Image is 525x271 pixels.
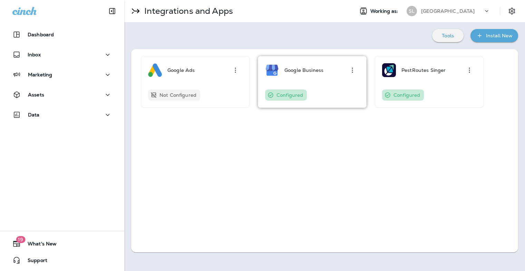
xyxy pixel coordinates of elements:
p: Configured [276,92,303,98]
p: Marketing [28,72,52,77]
p: [GEOGRAPHIC_DATA] [421,8,475,14]
span: Support [21,258,47,266]
button: Inbox [7,48,117,62]
p: PestRoutes Singer [401,67,446,73]
span: What's New [21,241,57,249]
button: Assets [7,88,117,102]
button: Install New [470,29,518,42]
img: PestRoutes Singer [382,63,396,77]
img: Google Business [265,63,279,77]
button: Marketing [7,68,117,82]
div: You have not yet configured this integration. To use it, please click on it and fill out the requ... [148,90,200,101]
button: Settings [506,5,518,17]
p: Google Ads [167,67,195,73]
p: Assets [28,92,44,97]
p: Google Business [284,67,323,73]
span: Working as: [370,8,400,14]
p: Configured [393,92,420,98]
div: You have configured this integration [382,90,424,101]
p: Not Configured [159,92,196,98]
img: Google Ads [148,63,162,77]
button: 19What's New [7,237,117,251]
p: Data [28,112,40,118]
button: Support [7,253,117,267]
p: Dashboard [28,32,54,37]
button: Data [7,108,117,122]
div: You have configured this integration [265,90,307,101]
button: Tools [432,29,464,42]
div: Install New [486,31,513,40]
p: Tools [442,33,454,38]
button: Collapse Sidebar [103,4,122,18]
div: SL [407,6,417,16]
p: Integrations and Apps [142,6,233,16]
button: Dashboard [7,28,117,41]
p: Inbox [28,52,41,57]
span: 19 [16,236,25,243]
